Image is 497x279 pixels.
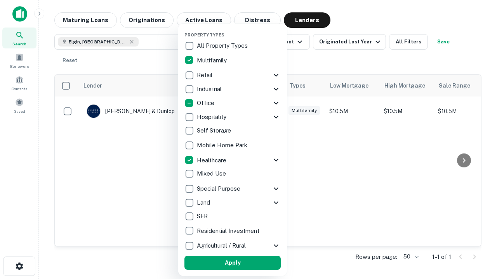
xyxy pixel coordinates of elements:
[184,68,281,82] div: Retail
[197,184,242,193] p: Special Purpose
[197,212,209,221] p: SFR
[197,56,228,65] p: Multifamily
[197,226,261,236] p: Residential Investment
[197,98,216,108] p: Office
[197,71,214,80] p: Retail
[184,82,281,96] div: Industrial
[184,256,281,270] button: Apply
[197,198,212,207] p: Land
[197,41,249,50] p: All Property Types
[184,96,281,110] div: Office
[197,84,223,94] p: Industrial
[458,217,497,254] iframe: Chat Widget
[184,182,281,196] div: Special Purpose
[197,241,247,250] p: Agricultural / Rural
[197,156,228,165] p: Healthcare
[197,112,228,122] p: Hospitality
[197,141,249,150] p: Mobile Home Park
[184,153,281,167] div: Healthcare
[184,33,224,37] span: Property Types
[184,239,281,253] div: Agricultural / Rural
[184,110,281,124] div: Hospitality
[197,169,228,178] p: Mixed Use
[184,196,281,210] div: Land
[197,126,233,135] p: Self Storage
